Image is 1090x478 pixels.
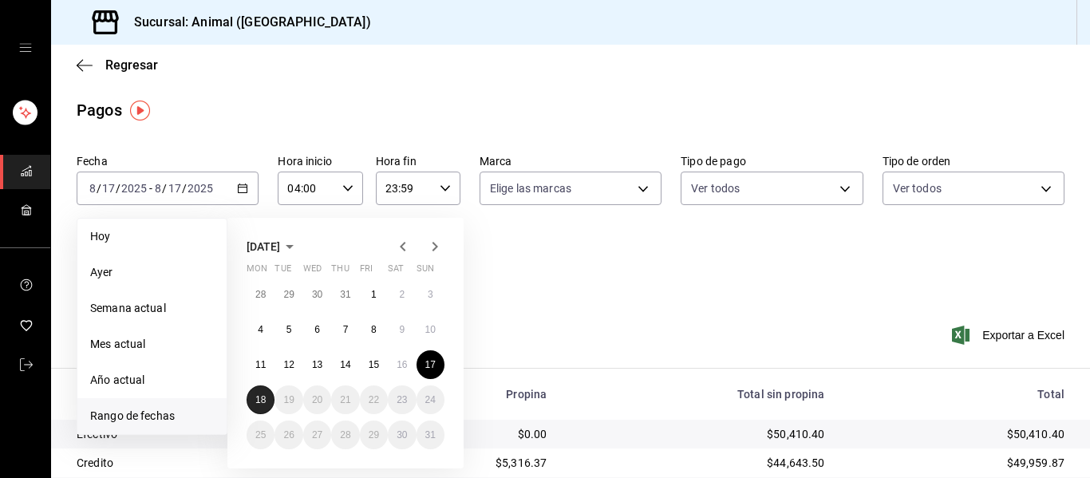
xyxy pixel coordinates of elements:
button: August 6, 2025 [303,315,331,344]
abbr: August 16, 2025 [397,359,407,370]
abbr: July 28, 2025 [255,289,266,300]
span: Año actual [90,372,214,389]
button: August 1, 2025 [360,280,388,309]
button: August 10, 2025 [417,315,444,344]
abbr: August 19, 2025 [283,394,294,405]
button: August 16, 2025 [388,350,416,379]
input: -- [154,182,162,195]
abbr: August 7, 2025 [343,324,349,335]
abbr: August 26, 2025 [283,429,294,440]
abbr: Saturday [388,263,404,280]
div: Pagos [77,98,122,122]
button: August 19, 2025 [274,385,302,414]
abbr: Friday [360,263,373,280]
button: August 15, 2025 [360,350,388,379]
abbr: August 1, 2025 [371,289,377,300]
abbr: August 21, 2025 [340,394,350,405]
abbr: August 18, 2025 [255,394,266,405]
input: ---- [120,182,148,195]
span: Ayer [90,264,214,281]
button: August 12, 2025 [274,350,302,379]
button: July 28, 2025 [247,280,274,309]
button: August 27, 2025 [303,421,331,449]
button: August 11, 2025 [247,350,274,379]
abbr: August 28, 2025 [340,429,350,440]
button: August 28, 2025 [331,421,359,449]
abbr: August 13, 2025 [312,359,322,370]
button: Exportar a Excel [955,326,1064,345]
abbr: August 2, 2025 [399,289,405,300]
span: / [182,182,187,195]
abbr: August 6, 2025 [314,324,320,335]
span: Rango de fechas [90,408,214,425]
button: August 29, 2025 [360,421,388,449]
abbr: August 30, 2025 [397,429,407,440]
input: -- [101,182,116,195]
input: -- [168,182,182,195]
span: Semana actual [90,300,214,317]
button: August 7, 2025 [331,315,359,344]
button: July 30, 2025 [303,280,331,309]
abbr: August 25, 2025 [255,429,266,440]
span: [DATE] [247,240,280,253]
span: Regresar [105,57,158,73]
abbr: August 8, 2025 [371,324,377,335]
abbr: August 29, 2025 [369,429,379,440]
button: August 23, 2025 [388,385,416,414]
button: August 13, 2025 [303,350,331,379]
button: August 5, 2025 [274,315,302,344]
abbr: August 27, 2025 [312,429,322,440]
div: Total sin propina [572,388,824,401]
label: Tipo de pago [681,156,863,167]
abbr: July 30, 2025 [312,289,322,300]
abbr: Tuesday [274,263,290,280]
input: ---- [187,182,214,195]
button: August 31, 2025 [417,421,444,449]
button: August 3, 2025 [417,280,444,309]
abbr: August 5, 2025 [286,324,292,335]
label: Tipo de orden [883,156,1064,167]
button: August 20, 2025 [303,385,331,414]
div: $49,959.87 [851,455,1064,471]
span: Elige las marcas [490,180,571,196]
span: - [149,182,152,195]
abbr: August 9, 2025 [399,324,405,335]
abbr: July 29, 2025 [283,289,294,300]
abbr: August 15, 2025 [369,359,379,370]
input: -- [89,182,97,195]
label: Hora fin [376,156,460,167]
button: August 8, 2025 [360,315,388,344]
button: August 2, 2025 [388,280,416,309]
span: / [162,182,167,195]
abbr: August 23, 2025 [397,394,407,405]
button: August 4, 2025 [247,315,274,344]
abbr: August 11, 2025 [255,359,266,370]
div: Credito [77,455,357,471]
img: Tooltip marker [130,101,150,120]
abbr: August 12, 2025 [283,359,294,370]
abbr: August 3, 2025 [428,289,433,300]
h3: Sucursal: Animal ([GEOGRAPHIC_DATA]) [121,13,371,32]
abbr: August 14, 2025 [340,359,350,370]
button: August 26, 2025 [274,421,302,449]
button: August 9, 2025 [388,315,416,344]
button: Regresar [77,57,158,73]
div: $44,643.50 [572,455,824,471]
abbr: August 4, 2025 [258,324,263,335]
span: Hoy [90,228,214,245]
label: Fecha [77,156,259,167]
span: Ver todos [691,180,740,196]
abbr: August 10, 2025 [425,324,436,335]
abbr: Sunday [417,263,434,280]
button: July 31, 2025 [331,280,359,309]
button: August 24, 2025 [417,385,444,414]
abbr: Thursday [331,263,349,280]
button: August 21, 2025 [331,385,359,414]
button: August 17, 2025 [417,350,444,379]
span: Mes actual [90,336,214,353]
abbr: August 31, 2025 [425,429,436,440]
button: August 22, 2025 [360,385,388,414]
button: open drawer [19,41,32,54]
